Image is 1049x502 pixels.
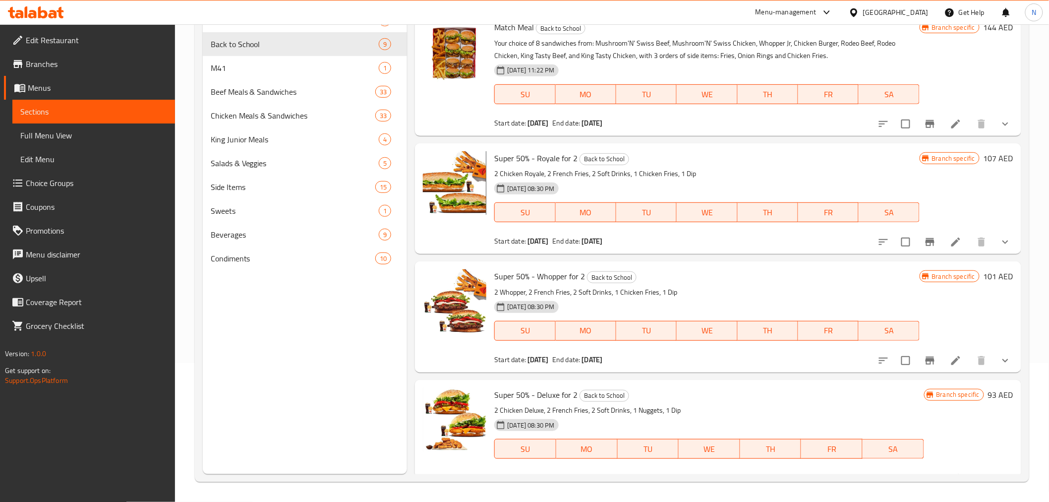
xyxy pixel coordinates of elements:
p: Your choice of 8 sandwiches from: Mushroom'N' Swiss Beef, Mushroom'N' Swiss Chicken, Whopper Jr, ... [494,37,919,62]
span: N [1032,7,1036,18]
b: [DATE] [582,117,603,129]
div: items [379,157,391,169]
div: Condiments [211,252,376,264]
span: Super 50% - Deluxe for 2 [494,387,578,402]
span: 1.0.0 [31,347,46,360]
div: items [375,181,391,193]
a: Edit menu item [950,355,962,367]
button: SU [494,202,555,222]
span: MO [560,323,612,338]
div: Side Items [211,181,376,193]
span: MO [560,205,612,220]
span: Super 50% - Royale for 2 [494,151,578,166]
span: TU [620,323,673,338]
span: SA [867,442,920,456]
button: Branch-specific-item [918,349,942,373]
span: Back to School [580,390,629,401]
span: Match Meal [494,20,534,35]
div: items [375,252,391,264]
span: 10 [376,254,391,263]
div: items [375,86,391,98]
span: Sections [20,106,167,118]
h6: 93 AED [988,388,1013,402]
span: TH [742,323,794,338]
div: Sweets1 [203,199,408,223]
span: Branch specific [932,390,984,399]
div: items [379,133,391,145]
span: [DATE] 11:22 PM [503,65,558,75]
span: Salads & Veggies [211,157,379,169]
span: FR [805,442,859,456]
span: Version: [5,347,29,360]
button: show more [993,349,1017,373]
a: Sections [12,100,175,124]
span: Branch specific [928,23,979,32]
b: [DATE] [527,471,548,484]
span: M41 [211,62,379,74]
span: TH [742,87,794,102]
span: TU [622,442,675,456]
div: items [379,205,391,217]
span: 1 [379,63,391,73]
span: WE [683,442,736,456]
button: Branch-specific-item [918,467,942,491]
b: [DATE] [527,117,548,129]
b: [DATE] [527,235,548,248]
span: 5 [379,159,391,168]
span: SA [863,87,915,102]
button: show more [993,112,1017,136]
span: TU [620,87,673,102]
div: M411 [203,56,408,80]
span: Sweets [211,205,379,217]
button: Branch-specific-item [918,230,942,254]
button: FR [801,439,863,459]
svg: Show Choices [999,236,1011,248]
span: SU [499,205,551,220]
button: MO [556,84,616,104]
span: Start date: [494,471,526,484]
b: [DATE] [582,353,603,366]
div: Back to School [587,271,637,283]
a: Grocery Checklist [4,314,175,338]
span: End date: [552,235,580,248]
span: Beef Meals & Sandwiches [211,86,376,98]
span: End date: [552,471,580,484]
button: delete [970,112,993,136]
a: Menu disclaimer [4,243,175,266]
img: Super 50% - Whopper for 2 [423,269,486,333]
button: sort-choices [872,112,895,136]
span: Start date: [494,235,526,248]
button: WE [679,439,740,459]
button: sort-choices [872,230,895,254]
img: Super 50% - Deluxe for 2 [423,388,486,451]
span: Chicken Meals & Sandwiches [211,110,376,122]
a: Upsell [4,266,175,290]
span: Promotions [26,225,167,237]
span: TH [744,442,798,456]
span: Back to School [580,153,629,165]
span: MO [560,87,612,102]
span: TU [620,205,673,220]
a: Menus [4,76,175,100]
span: Edit Menu [20,153,167,165]
span: Grocery Checklist [26,320,167,332]
p: 2 Chicken Deluxe, 2 French Fries, 2 Soft Drinks, 1 Nuggets, 1 Dip [494,404,924,417]
p: 2 Whopper, 2 French Fries, 2 Soft Drinks, 1 Chicken Fries, 1 Dip [494,286,919,299]
p: 2 Chicken Royale, 2 French Fries, 2 Soft Drinks, 1 Chicken Fries, 1 Dip [494,168,919,180]
div: items [379,229,391,241]
span: FR [802,323,855,338]
span: Back to School [536,23,585,34]
span: Back to School [211,38,379,50]
span: Select to update [895,468,916,489]
span: Branch specific [928,154,979,163]
div: Back to School [580,153,629,165]
span: Get support on: [5,364,51,377]
b: [DATE] [582,471,603,484]
div: Beverages [211,229,379,241]
button: MO [556,439,618,459]
button: delete [970,230,993,254]
span: 4 [379,135,391,144]
span: End date: [552,353,580,366]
